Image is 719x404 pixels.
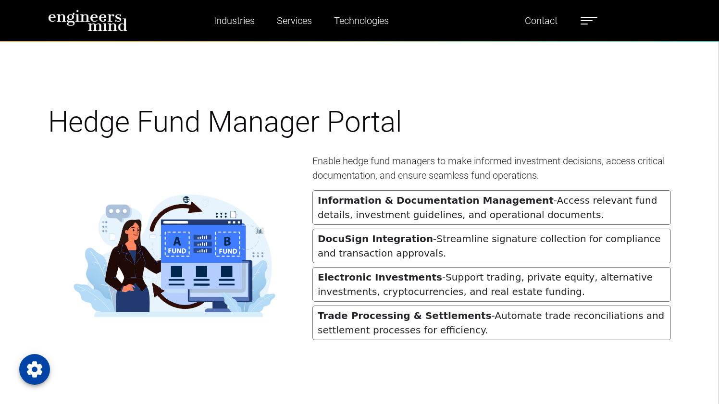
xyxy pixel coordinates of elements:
[521,10,561,32] a: Contact
[312,154,671,183] p: Enable hedge fund managers to make informed investment decisions, access critical documentation, ...
[318,310,492,321] strong: Trade Processing & Settlements
[318,271,442,283] strong: Electronic Investments
[273,10,316,32] a: Services
[74,188,276,317] img: Resilient_solutions
[318,233,433,245] strong: DocuSign Integration
[312,190,671,225] li: -
[312,267,671,302] li: -
[48,105,402,139] span: Hedge Fund Manager Portal
[318,195,657,220] span: Access relevant fund details, investment guidelines, and operational documents.
[318,195,554,206] strong: Information & Documentation Management
[312,306,671,340] li: -
[318,271,653,297] span: Support trading, private equity, alternative investments, cryptocurrencies, and real estate funding.
[210,10,259,32] a: Industries
[318,233,661,259] span: Streamline signature collection for compliance and transaction approvals.
[330,10,393,32] a: Technologies
[312,229,671,263] li: -
[318,310,664,336] span: Automate trade reconciliations and settlement processes for efficiency.
[48,10,127,31] img: logo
